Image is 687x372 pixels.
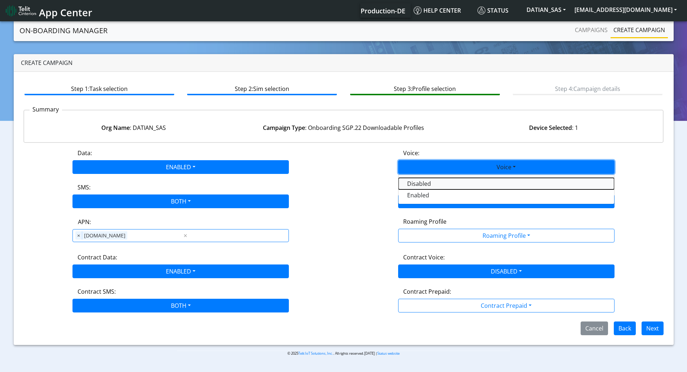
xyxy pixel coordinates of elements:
span: Help center [414,6,461,14]
strong: Campaign Type [263,124,305,132]
strong: Device Selected [529,124,572,132]
img: status.svg [477,6,485,14]
label: Contract Prepaid: [403,287,451,296]
a: On-Boarding Manager [19,23,107,38]
label: Contract Voice: [403,253,445,262]
a: Help center [411,3,475,18]
button: DATIAN_SAS [522,3,570,16]
button: Roaming Profile [398,229,615,242]
btn: Step 1: Task selection [25,82,174,95]
label: APN: [78,218,91,226]
button: Voice [398,160,615,174]
button: [EMAIL_ADDRESS][DOMAIN_NAME] [570,3,681,16]
button: BOTH [72,194,289,208]
img: logo-telit-cinterion-gw-new.png [6,5,36,17]
img: knowledge.svg [414,6,422,14]
span: App Center [39,6,92,19]
label: Voice: [403,149,419,157]
label: SMS: [78,183,91,192]
label: Contract Data: [78,253,117,262]
span: Clear all [182,231,189,240]
p: © 2025 . All rights reserved.[DATE] | [177,351,510,356]
div: ENABLED [398,175,615,204]
span: [DOMAIN_NAME] [82,231,127,240]
div: : DATIAN_SAS [28,123,238,132]
div: : Onboarding SGP.22 Downloadable Profiles [238,123,448,132]
button: ENABLED [72,160,289,174]
label: Data: [78,149,92,157]
button: Disabled [398,178,614,189]
a: Your current platform instance [360,3,405,18]
button: Next [642,321,664,335]
strong: Org Name [101,124,130,132]
a: App Center [6,3,91,18]
a: Create campaign [611,23,668,37]
a: Status [475,3,522,18]
button: BOTH [72,299,289,312]
span: × [75,231,82,240]
span: Status [477,6,508,14]
a: Telit IoT Solutions, Inc. [298,351,333,356]
btn: Step 3: Profile selection [350,82,500,95]
label: Contract SMS: [78,287,116,296]
span: Production-DE [361,6,405,15]
button: DISABLED [398,264,615,278]
btn: Step 4: Campaign details [513,82,662,95]
label: Roaming Profile [403,217,446,226]
a: Campaigns [572,23,611,37]
button: ENABLED [72,264,289,278]
button: Back [614,321,636,335]
button: Contract Prepaid [398,299,615,312]
btn: Step 2: Sim selection [187,82,337,95]
div: : 1 [449,123,659,132]
button: Cancel [581,321,608,335]
div: Create campaign [14,54,674,72]
a: Status website [377,351,400,356]
p: Summary [30,105,62,114]
button: Enabled [398,189,614,201]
